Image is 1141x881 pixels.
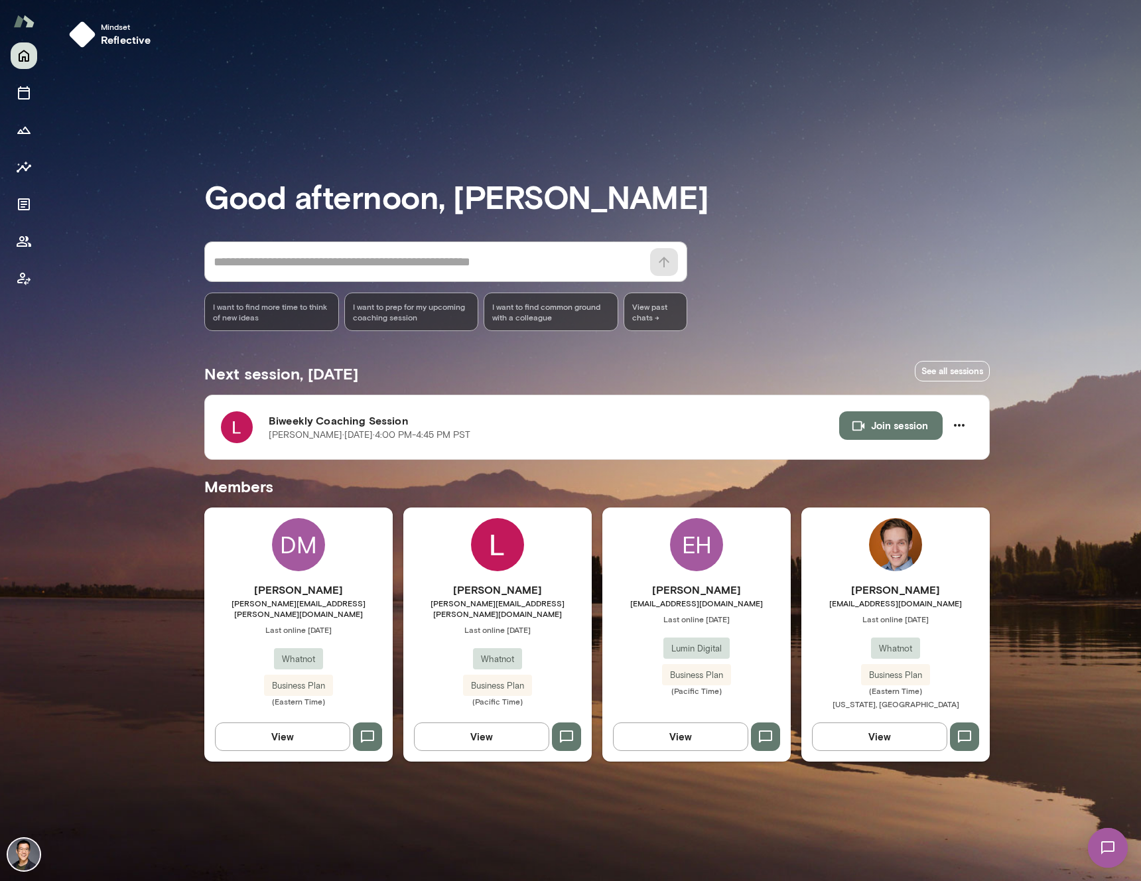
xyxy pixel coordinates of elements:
[204,598,393,619] span: [PERSON_NAME][EMAIL_ADDRESS][PERSON_NAME][DOMAIN_NAME]
[264,679,333,693] span: Business Plan
[269,429,470,442] p: [PERSON_NAME] · [DATE] · 4:00 PM-4:45 PM PST
[492,301,610,322] span: I want to find common ground with a colleague
[11,42,37,69] button: Home
[274,653,323,666] span: Whatnot
[215,722,350,750] button: View
[204,582,393,598] h6: [PERSON_NAME]
[101,21,151,32] span: Mindset
[613,722,748,750] button: View
[13,9,34,34] img: Mento
[861,669,930,682] span: Business Plan
[801,598,990,608] span: [EMAIL_ADDRESS][DOMAIN_NAME]
[344,293,479,331] div: I want to prep for my upcoming coaching session
[204,476,990,497] h5: Members
[484,293,618,331] div: I want to find common ground with a colleague
[812,722,947,750] button: View
[11,191,37,218] button: Documents
[915,361,990,381] a: See all sessions
[204,293,339,331] div: I want to find more time to think of new ideas
[403,598,592,619] span: [PERSON_NAME][EMAIL_ADDRESS][PERSON_NAME][DOMAIN_NAME]
[101,32,151,48] h6: reflective
[869,518,922,571] img: Blake Morgan
[8,839,40,870] img: Ryan Tang
[670,518,723,571] div: EH
[353,301,470,322] span: I want to prep for my upcoming coaching session
[414,722,549,750] button: View
[11,228,37,255] button: Members
[213,301,330,322] span: I want to find more time to think of new ideas
[403,696,592,707] span: (Pacific Time)
[269,413,839,429] h6: Biweekly Coaching Session
[602,582,791,598] h6: [PERSON_NAME]
[403,624,592,635] span: Last online [DATE]
[801,582,990,598] h6: [PERSON_NAME]
[11,80,37,106] button: Sessions
[11,154,37,180] button: Insights
[624,293,687,331] span: View past chats ->
[69,21,96,48] img: mindset
[473,653,522,666] span: Whatnot
[272,518,325,571] div: DM
[602,685,791,696] span: (Pacific Time)
[204,178,990,215] h3: Good afternoon, [PERSON_NAME]
[662,669,731,682] span: Business Plan
[663,642,730,655] span: Lumin Digital
[801,685,990,696] span: (Eastern Time)
[204,363,358,384] h5: Next session, [DATE]
[839,411,943,439] button: Join session
[602,598,791,608] span: [EMAIL_ADDRESS][DOMAIN_NAME]
[602,614,791,624] span: Last online [DATE]
[471,518,524,571] img: Logan Bestwick
[64,16,162,53] button: Mindsetreflective
[11,265,37,292] button: Client app
[463,679,532,693] span: Business Plan
[871,642,920,655] span: Whatnot
[403,582,592,598] h6: [PERSON_NAME]
[11,117,37,143] button: Growth Plan
[833,699,959,709] span: [US_STATE], [GEOGRAPHIC_DATA]
[204,696,393,707] span: (Eastern Time)
[801,614,990,624] span: Last online [DATE]
[204,624,393,635] span: Last online [DATE]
